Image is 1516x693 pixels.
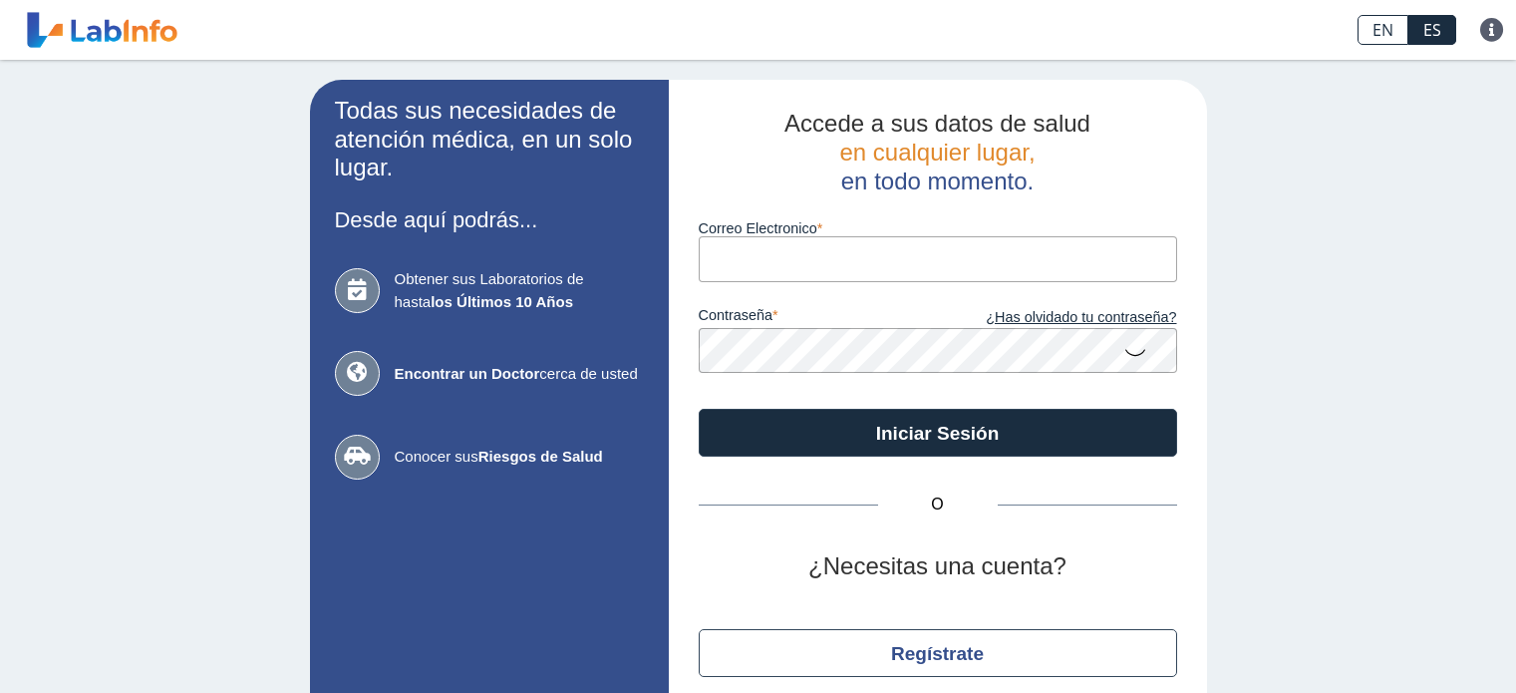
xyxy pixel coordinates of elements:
b: los Últimos 10 Años [431,293,573,310]
a: EN [1358,15,1408,45]
label: contraseña [699,307,938,329]
h2: ¿Necesitas una cuenta? [699,552,1177,581]
span: en todo momento. [841,168,1034,194]
span: en cualquier lugar, [839,139,1035,166]
a: ES [1408,15,1456,45]
span: Obtener sus Laboratorios de hasta [395,268,644,313]
span: Accede a sus datos de salud [784,110,1090,137]
label: Correo Electronico [699,220,1177,236]
button: Regístrate [699,629,1177,677]
b: Riesgos de Salud [478,448,603,465]
h2: Todas sus necesidades de atención médica, en un solo lugar. [335,97,644,182]
span: O [878,493,998,517]
span: Conocer sus [395,446,644,469]
b: Encontrar un Doctor [395,365,540,382]
h3: Desde aquí podrás... [335,207,644,232]
button: Iniciar Sesión [699,409,1177,457]
a: ¿Has olvidado tu contraseña? [938,307,1177,329]
span: cerca de usted [395,363,644,386]
iframe: Help widget launcher [1339,615,1494,671]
